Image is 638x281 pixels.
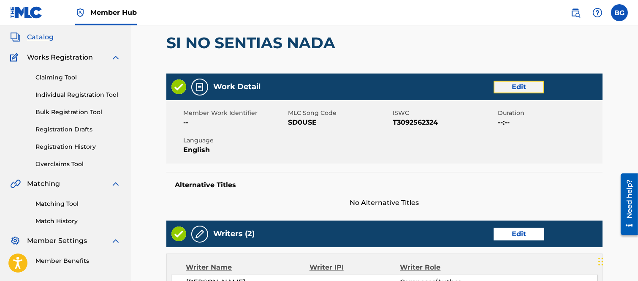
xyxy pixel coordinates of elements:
[35,142,121,151] a: Registration History
[183,117,286,128] span: --
[10,32,20,42] img: Catalog
[183,109,286,117] span: Member Work Identifier
[35,125,121,134] a: Registration Drafts
[494,228,544,240] a: Edit
[10,32,54,42] a: CatalogCatalog
[570,8,581,18] img: search
[111,52,121,63] img: expand
[309,262,400,273] div: Writer IPI
[596,240,638,281] iframe: Chat Widget
[111,179,121,189] img: expand
[288,109,391,117] span: MLC Song Code
[75,8,85,18] img: Top Rightsholder
[213,82,261,92] h5: Work Detail
[27,236,87,246] span: Member Settings
[111,236,121,246] img: expand
[166,198,603,208] span: No Alternative Titles
[183,136,286,145] span: Language
[10,236,20,246] img: Member Settings
[611,4,628,21] div: User Menu
[90,8,137,17] span: Member Hub
[288,117,391,128] span: SD0USE
[27,179,60,189] span: Matching
[592,8,603,18] img: help
[213,229,255,239] h5: Writers (2)
[175,181,594,189] h5: Alternative Titles
[35,73,121,82] a: Claiming Tool
[589,4,606,21] div: Help
[494,81,544,93] a: Edit
[498,117,600,128] span: --:--
[10,179,21,189] img: Matching
[10,6,43,19] img: MLC Logo
[35,199,121,208] a: Matching Tool
[35,108,121,117] a: Bulk Registration Tool
[400,262,483,273] div: Writer Role
[35,256,121,265] a: Member Benefits
[186,262,309,273] div: Writer Name
[35,160,121,169] a: Overclaims Tool
[614,170,638,238] iframe: Resource Center
[598,249,603,274] div: Arrastrar
[195,229,205,239] img: Writers
[393,117,496,128] span: T3092562324
[35,217,121,226] a: Match History
[567,4,584,21] a: Public Search
[27,32,54,42] span: Catalog
[195,82,205,92] img: Work Detail
[166,33,339,52] h2: SI NO SENTIAS NADA
[27,52,93,63] span: Works Registration
[393,109,496,117] span: ISWC
[171,226,186,241] img: Valid
[10,52,21,63] img: Works Registration
[596,240,638,281] div: Widget de chat
[183,145,286,155] span: English
[35,90,121,99] a: Individual Registration Tool
[171,79,186,94] img: Valid
[498,109,600,117] span: Duration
